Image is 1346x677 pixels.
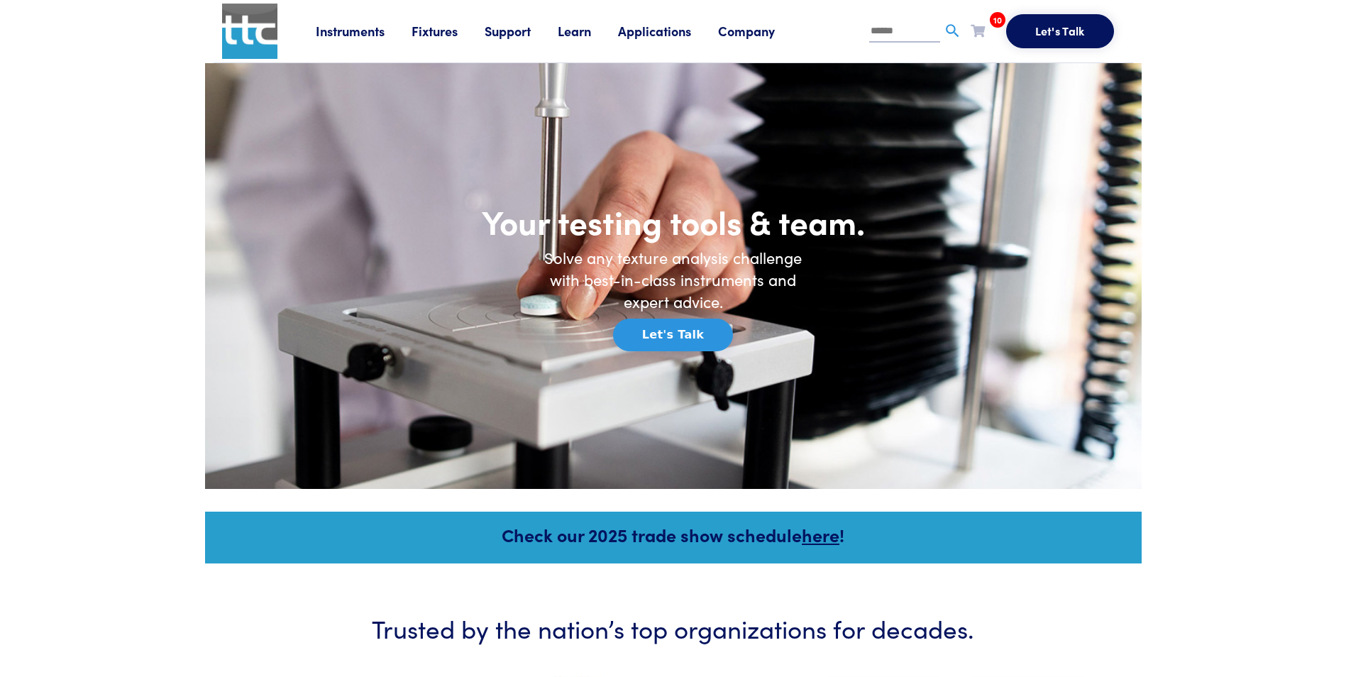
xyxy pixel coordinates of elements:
[412,22,485,40] a: Fixtures
[558,22,618,40] a: Learn
[316,22,412,40] a: Instruments
[222,4,277,59] img: ttc_logo_1x1_v1.0.png
[531,247,815,312] h6: Solve any texture analysis challenge with best-in-class instruments and expert advice.
[1006,14,1114,48] button: Let's Talk
[971,21,985,39] a: 10
[485,22,558,40] a: Support
[718,22,802,40] a: Company
[802,522,839,547] a: here
[618,22,718,40] a: Applications
[613,319,733,351] button: Let's Talk
[390,201,957,242] h1: Your testing tools & team.
[224,522,1122,547] h5: Check our 2025 trade show schedule !
[990,12,1005,28] span: 10
[248,610,1099,645] h3: Trusted by the nation’s top organizations for decades.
